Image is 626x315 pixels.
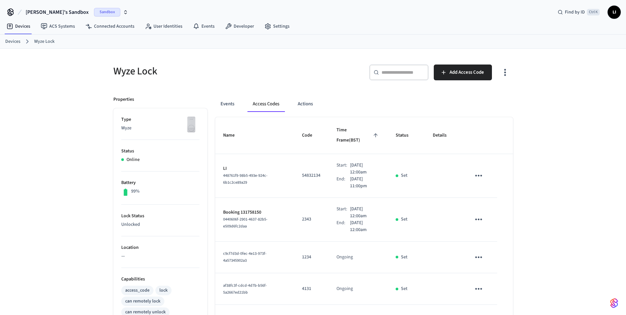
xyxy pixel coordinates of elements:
p: Set [401,254,407,261]
span: LI [608,6,620,18]
span: Ctrl K [587,9,600,15]
p: [DATE] 11:00pm [350,176,380,190]
div: End: [336,220,350,233]
p: LI [223,165,287,172]
p: Properties [113,96,134,103]
p: 4131 [302,285,321,292]
span: 0440606f-2901-4637-82b5-e509d6fc2daa [223,217,267,229]
span: Sandbox [94,8,120,16]
span: 448761f9-98b5-493e-924c-6b1c2ce89a29 [223,173,267,185]
p: Lock Status [121,213,199,220]
td: Ongoing [329,273,388,305]
div: Find by IDCtrl K [552,6,605,18]
p: 2343 [302,216,321,223]
p: Location [121,244,199,251]
a: ACS Systems [35,20,80,32]
span: Code [302,130,321,141]
p: Set [401,216,407,223]
button: LI [608,6,621,19]
button: Add Access Code [434,65,492,80]
a: Devices [1,20,35,32]
p: Unlocked [121,221,199,228]
div: access_code [125,287,150,294]
div: ant example [215,96,513,112]
p: Set [401,285,407,292]
span: Status [396,130,417,141]
button: Actions [292,96,318,112]
span: [PERSON_NAME]'s Sandbox [26,8,89,16]
a: User Identities [140,20,188,32]
button: Events [215,96,240,112]
a: Settings [259,20,295,32]
span: Add Access Code [450,68,484,77]
span: Name [223,130,243,141]
div: lock [159,287,168,294]
img: Wyze Lock [183,116,199,133]
a: Developer [220,20,259,32]
p: Booking 131758150 [223,209,287,216]
button: Access Codes [247,96,285,112]
a: Devices [5,38,20,45]
p: Status [121,148,199,155]
p: Capabilities [121,276,199,283]
a: Wyze Lock [34,38,55,45]
p: [DATE] 12:00am [350,220,380,233]
p: Online [127,156,140,163]
p: Wyze [121,125,199,132]
span: af38fc3f-cdcd-4d7b-b56f-5a2667ed21bb [223,283,267,295]
div: End: [336,176,350,190]
a: Events [188,20,220,32]
p: [DATE] 12:00am [350,162,380,176]
p: 1234 [302,254,321,261]
span: Find by ID [565,9,585,15]
p: Type [121,116,199,123]
p: 99% [131,188,140,195]
a: Connected Accounts [80,20,140,32]
p: [DATE] 12:00am [350,206,380,220]
td: Ongoing [329,242,388,273]
div: Start: [336,206,350,220]
p: Battery [121,179,199,186]
div: can remotely lock [125,298,160,305]
p: Set [401,172,407,179]
span: Details [433,130,455,141]
div: Start: [336,162,350,176]
p: 54832134 [302,172,321,179]
p: — [121,253,199,260]
span: c9cf7d3d-0fec-4e13-973f-4a57345902a3 [223,251,267,263]
img: SeamLogoGradient.69752ec5.svg [610,298,618,308]
span: Time Frame(BST) [336,125,380,146]
h5: Wyze Lock [113,65,309,78]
